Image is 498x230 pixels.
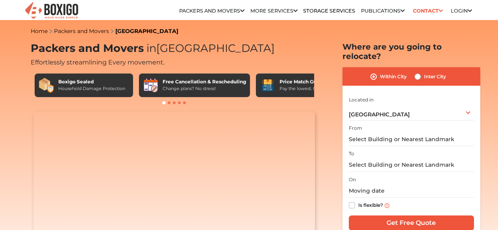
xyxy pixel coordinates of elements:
div: Household Damage Protection [58,85,125,92]
img: info [385,203,389,208]
a: Storage Services [303,8,355,14]
div: Boxigo Sealed [58,78,125,85]
label: Inter City [424,72,446,81]
span: [GEOGRAPHIC_DATA] [349,111,410,118]
a: Publications [361,8,405,14]
img: Free Cancellation & Rescheduling [143,77,159,93]
a: Home [31,28,48,35]
input: Select Building or Nearest Landmark [349,158,474,172]
label: From [349,125,362,132]
label: Located in [349,96,374,103]
div: Price Match Guarantee [280,78,339,85]
div: Change plans? No stress! [163,85,246,92]
label: To [349,150,354,157]
div: Pay the lowest. Guaranteed! [280,85,339,92]
label: On [349,176,356,183]
h2: Where are you going to relocate? [342,42,480,61]
img: Price Match Guarantee [260,77,276,93]
input: Moving date [349,184,474,198]
a: More services [250,8,298,14]
a: Login [451,8,472,14]
label: Within City [380,72,407,81]
span: in [146,42,156,55]
div: Free Cancellation & Rescheduling [163,78,246,85]
a: Packers and Movers [54,28,109,35]
img: Boxigo [24,1,79,20]
label: Is flexible? [358,201,383,209]
span: Effortlessly streamlining Every movement. [31,59,165,66]
a: [GEOGRAPHIC_DATA] [115,28,178,35]
img: Boxigo Sealed [39,77,54,93]
h1: Packers and Movers [31,42,318,55]
a: Packers and Movers [179,8,244,14]
span: [GEOGRAPHIC_DATA] [144,42,275,55]
a: Contact [410,5,445,17]
input: Select Building or Nearest Landmark [349,132,474,146]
